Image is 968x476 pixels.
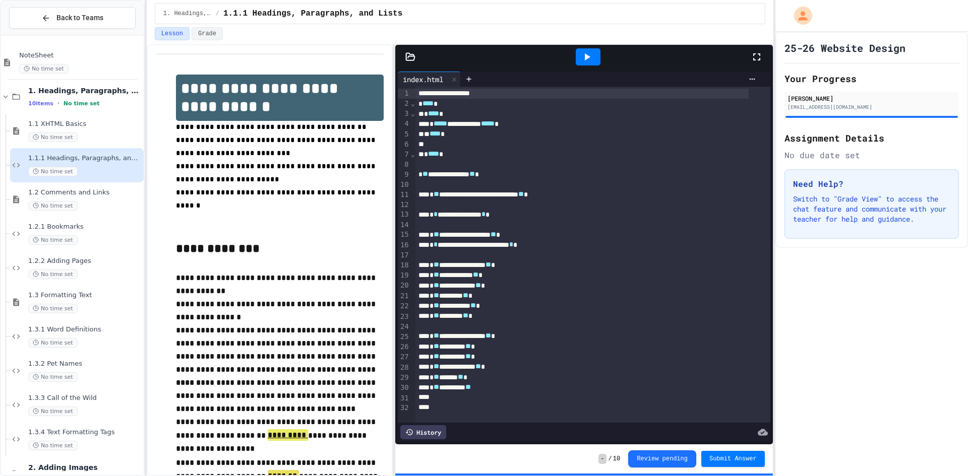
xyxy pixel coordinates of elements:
div: 17 [398,250,410,260]
div: 27 [398,352,410,362]
div: 2 [398,99,410,109]
span: 1. Headings, Paragraphs, Lists [28,86,142,95]
span: No time set [19,64,69,74]
div: 26 [398,342,410,352]
span: No time set [28,167,78,176]
span: NoteSheet [19,51,142,60]
button: Submit Answer [701,451,765,467]
div: [EMAIL_ADDRESS][DOMAIN_NAME] [788,103,956,111]
div: [PERSON_NAME] [788,94,956,103]
div: 9 [398,170,410,180]
span: • [57,99,59,107]
span: No time set [28,338,78,348]
div: 14 [398,220,410,230]
div: History [400,425,446,439]
span: No time set [64,100,100,107]
h1: 25-26 Website Design [784,41,905,55]
div: 19 [398,270,410,281]
span: No time set [28,132,78,142]
div: 1 [398,89,410,99]
span: Fold line [410,109,415,117]
div: 23 [398,312,410,322]
div: 30 [398,383,410,393]
span: Fold line [410,99,415,107]
span: 1.2.2 Adding Pages [28,257,142,265]
span: 1.2.1 Bookmarks [28,223,142,231]
span: 1.3 Formatting Text [28,291,142,300]
div: 5 [398,129,410,140]
span: / [609,455,612,463]
div: 3 [398,109,410,119]
span: No time set [28,372,78,382]
div: 15 [398,230,410,240]
p: Switch to "Grade View" to access the chat feature and communicate with your teacher for help and ... [793,194,950,224]
button: Back to Teams [9,7,136,29]
div: 32 [398,403,410,413]
span: 1.3.1 Word Definitions [28,325,142,334]
span: - [598,454,606,464]
div: 16 [398,240,410,250]
span: 10 items [28,100,53,107]
span: 1.3.4 Text Formatting Tags [28,428,142,437]
div: 11 [398,190,410,200]
div: 20 [398,281,410,291]
div: 6 [398,140,410,150]
div: 4 [398,119,410,129]
div: 31 [398,393,410,403]
div: 28 [398,363,410,373]
span: 1.1.1 Headings, Paragraphs, and Lists [28,154,142,163]
span: Fold line [410,150,415,158]
span: 1. Headings, Paragraphs, Lists [163,10,212,18]
span: 1.1.1 Headings, Paragraphs, and Lists [223,8,402,20]
span: No time set [28,441,78,450]
span: No time set [28,304,78,313]
span: No time set [28,201,78,211]
div: 7 [398,150,410,160]
div: 13 [398,210,410,220]
span: / [216,10,219,18]
div: 8 [398,160,410,170]
div: index.html [398,72,461,87]
div: 10 [398,180,410,190]
div: My Account [783,4,815,27]
span: 1.2 Comments and Links [28,188,142,197]
div: 29 [398,373,410,383]
span: No time set [28,406,78,416]
h2: Your Progress [784,72,959,86]
span: 1.1 XHTML Basics [28,120,142,128]
h3: Need Help? [793,178,950,190]
div: 12 [398,200,410,210]
span: No time set [28,235,78,245]
div: 18 [398,260,410,270]
button: Lesson [155,27,190,40]
div: index.html [398,74,448,85]
span: 10 [613,455,620,463]
span: Submit Answer [709,455,757,463]
div: 22 [398,301,410,311]
span: Back to Teams [56,13,103,23]
span: 1.3.3 Call of the Wild [28,394,142,402]
button: Review pending [628,450,696,467]
div: 25 [398,332,410,342]
span: No time set [28,269,78,279]
div: No due date set [784,149,959,161]
span: 2. Adding Images [28,463,142,472]
h2: Assignment Details [784,131,959,145]
button: Grade [192,27,223,40]
div: 24 [398,322,410,332]
span: 1.3.2 Pet Names [28,360,142,368]
div: 21 [398,291,410,301]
